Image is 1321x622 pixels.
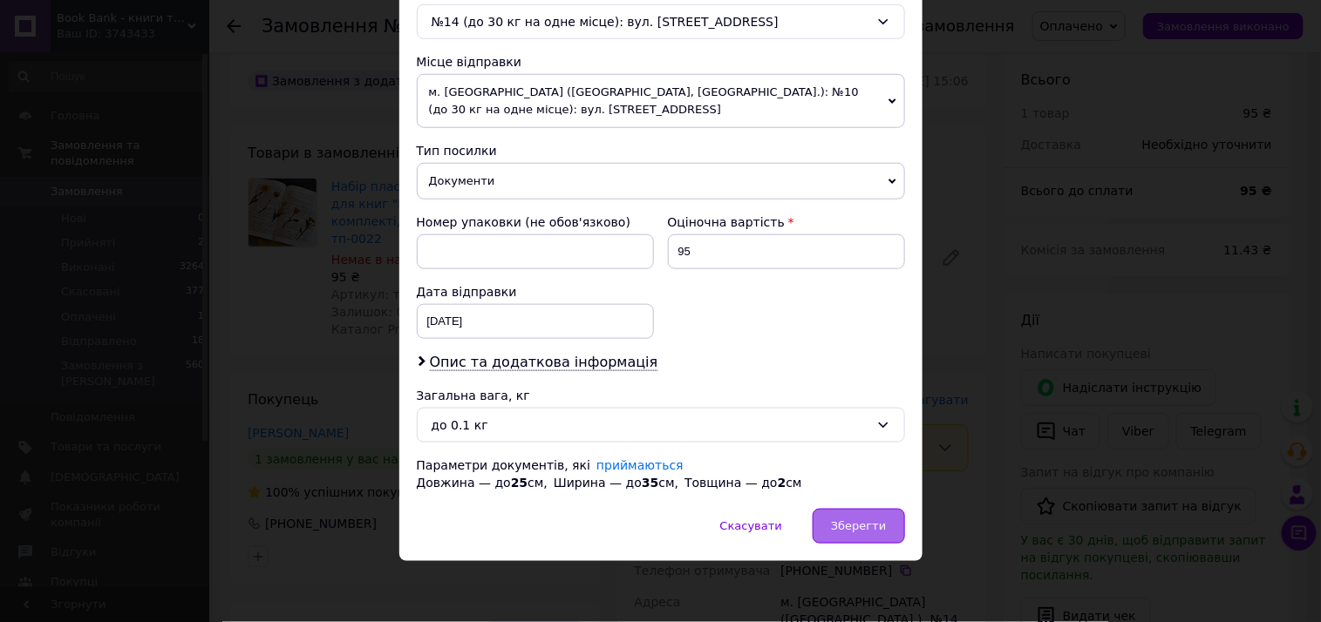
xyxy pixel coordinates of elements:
span: 2 [778,476,786,490]
div: Номер упаковки (не обов'язково) [417,213,654,231]
span: 35 [642,476,658,490]
span: 25 [511,476,528,490]
div: до 0.1 кг [432,416,869,435]
span: Місце відправки [417,55,522,69]
div: Оціночна вартість [668,213,905,231]
span: м. [GEOGRAPHIC_DATA] ([GEOGRAPHIC_DATA], [GEOGRAPHIC_DATA].): №10 (до 30 кг на одне місце): вул. ... [417,74,905,128]
span: Зберегти [831,519,886,532]
div: Загальна вага, кг [417,387,905,404]
span: Тип посилки [417,144,497,158]
div: Дата відправки [417,283,654,301]
span: Скасувати [720,519,782,532]
div: №14 (до 30 кг на одне місце): вул. [STREET_ADDRESS] [417,4,905,39]
span: Документи [417,163,905,199]
span: Опис та додаткова інформація [430,354,658,371]
div: Параметри документів, які Довжина — до см, Ширина — до см, Товщина — до см [417,456,905,491]
a: приймаються [596,458,684,472]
